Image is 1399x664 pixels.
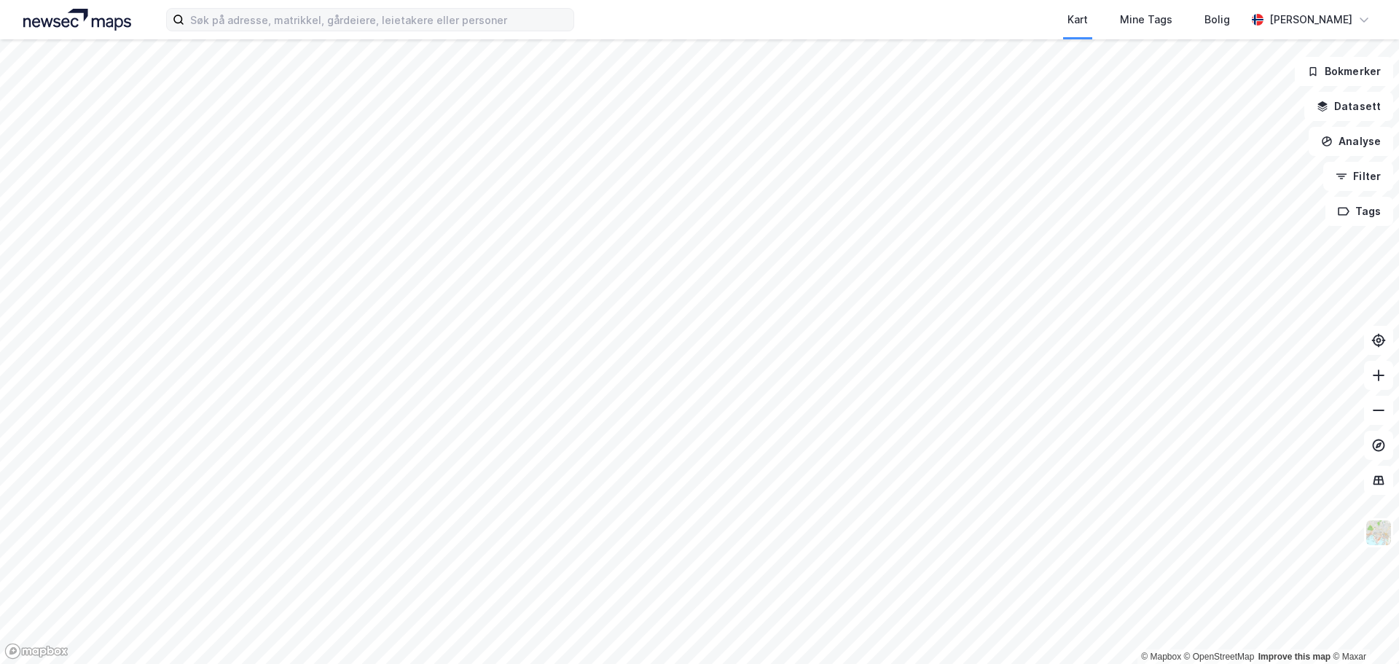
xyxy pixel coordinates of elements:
div: Mine Tags [1120,11,1172,28]
div: [PERSON_NAME] [1269,11,1352,28]
div: Kart [1067,11,1088,28]
img: logo.a4113a55bc3d86da70a041830d287a7e.svg [23,9,131,31]
a: Mapbox homepage [4,643,68,660]
button: Filter [1323,162,1393,191]
button: Analyse [1309,127,1393,156]
div: Kontrollprogram for chat [1326,594,1399,664]
a: Improve this map [1258,652,1331,662]
input: Søk på adresse, matrikkel, gårdeiere, leietakere eller personer [184,9,573,31]
button: Tags [1325,197,1393,226]
iframe: Chat Widget [1326,594,1399,664]
img: Z [1365,519,1392,547]
a: Mapbox [1141,652,1181,662]
button: Datasett [1304,92,1393,121]
div: Bolig [1204,11,1230,28]
button: Bokmerker [1295,57,1393,86]
a: OpenStreetMap [1184,652,1255,662]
